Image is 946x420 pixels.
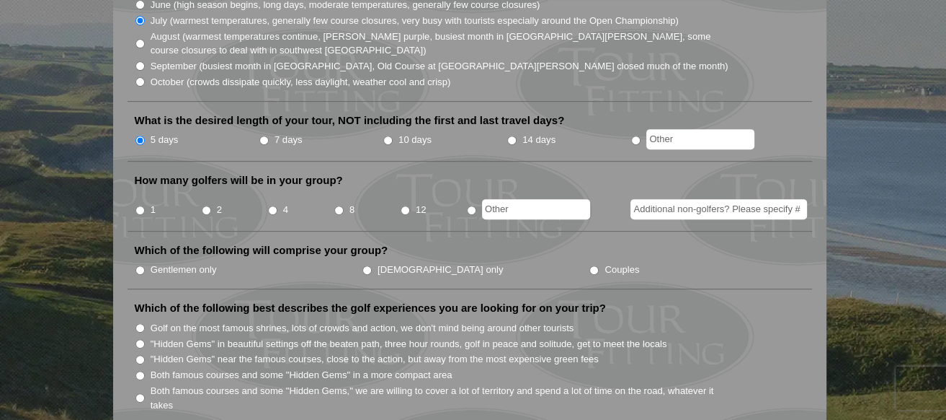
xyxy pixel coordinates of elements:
[604,263,639,277] label: Couples
[151,14,679,28] label: July (warmest temperatures, generally few course closures, very busy with tourists especially aro...
[275,133,303,147] label: 7 days
[416,203,427,217] label: 12
[135,113,565,128] label: What is the desired length of your tour, NOT including the first and last travel days?
[151,263,217,277] label: Gentlemen only
[135,301,606,315] label: Which of the following best describes the golf experiences you are looking for on your trip?
[151,337,667,351] label: "Hidden Gems" in beautiful settings off the beaten path, three hour rounds, golf in peace and sol...
[151,321,574,336] label: Golf on the most famous shrines, lots of crowds and action, we don't mind being around other tour...
[151,203,156,217] label: 1
[135,173,343,188] label: How many golfers will be in your group?
[482,199,590,219] input: Other
[151,59,728,74] label: September (busiest month in [GEOGRAPHIC_DATA], Old Course at [GEOGRAPHIC_DATA][PERSON_NAME] close...
[283,203,288,217] label: 4
[646,129,754,149] input: Other
[522,133,555,147] label: 14 days
[349,203,354,217] label: 8
[151,368,452,382] label: Both famous courses and some "Hidden Gems" in a more compact area
[217,203,222,217] label: 2
[398,133,432,147] label: 10 days
[151,384,730,412] label: Both famous courses and some "Hidden Gems," we are willing to cover a lot of territory and spend ...
[151,133,179,147] label: 5 days
[630,199,807,219] input: Additional non-golfers? Please specify #
[135,243,388,258] label: Which of the following will comprise your group?
[151,75,451,89] label: October (crowds dissipate quickly, less daylight, weather cool and crisp)
[151,30,730,58] label: August (warmest temperatures continue, [PERSON_NAME] purple, busiest month in [GEOGRAPHIC_DATA][P...
[151,352,599,367] label: "Hidden Gems" near the famous courses, close to the action, but away from the most expensive gree...
[378,263,503,277] label: [DEMOGRAPHIC_DATA] only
